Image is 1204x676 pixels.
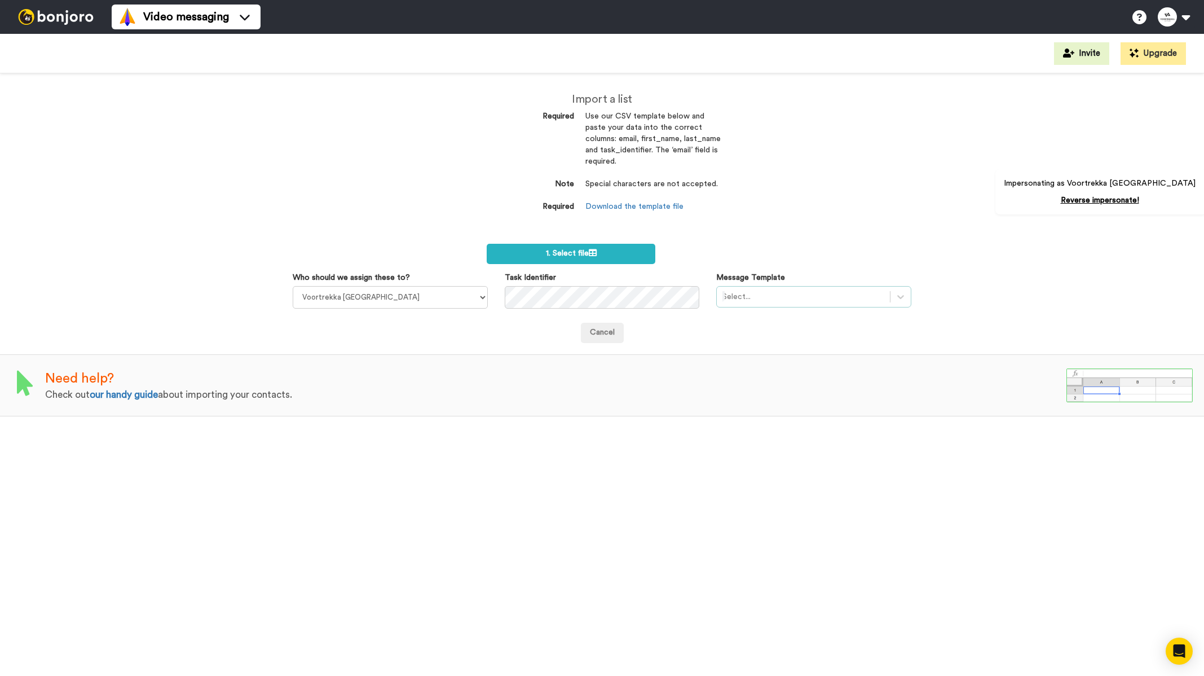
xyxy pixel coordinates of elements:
label: Message Template [716,272,785,283]
span: 1. Select file [546,249,597,257]
dt: Required [484,111,574,122]
img: bj-logo-header-white.svg [14,9,98,25]
img: vm-color.svg [118,8,136,26]
dd: Use our CSV template below and paste your data into the correct columns: email, first_name, last_... [585,111,721,179]
label: Task Identifier [505,272,556,283]
button: Invite [1054,42,1109,65]
a: our handy guide [90,390,158,400]
a: Cancel [581,323,624,343]
button: Upgrade [1121,42,1186,65]
p: Impersonating as Voortrekka [GEOGRAPHIC_DATA] [1004,178,1196,189]
div: Open Intercom Messenger [1166,638,1193,665]
h2: Import a list [484,93,721,106]
div: Need help? [45,369,1066,388]
dt: Note [484,179,574,190]
dd: Special characters are not accepted. [585,179,721,201]
a: Reverse impersonate! [1061,196,1139,204]
div: Check out about importing your contacts. [45,388,1066,402]
span: Video messaging [143,9,229,25]
label: Who should we assign these to? [293,272,410,283]
dt: Required [484,201,574,213]
a: Download the template file [585,203,683,210]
